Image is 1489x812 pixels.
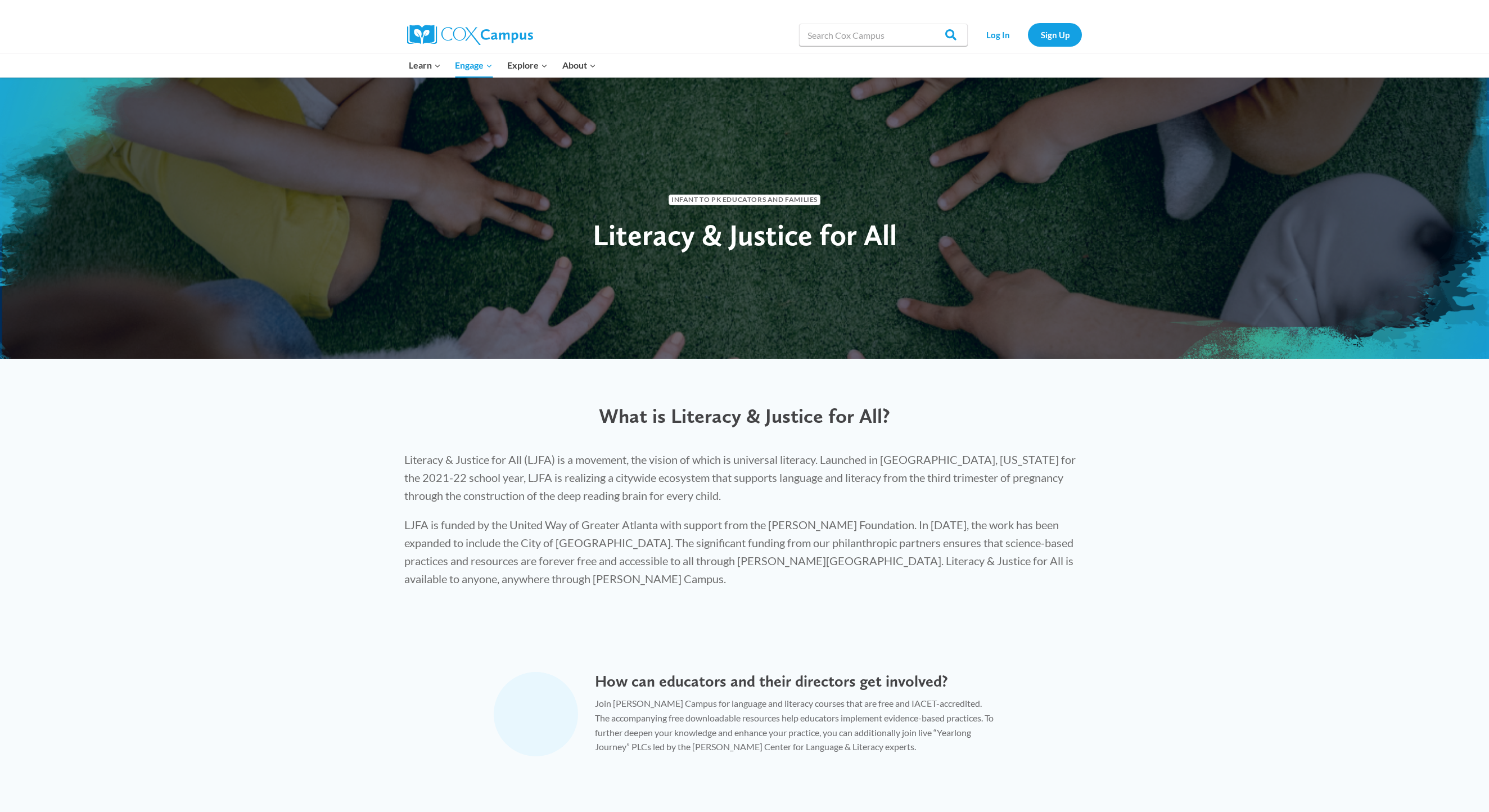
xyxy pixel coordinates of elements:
[595,672,995,691] h4: How can educators and their directors get involved?
[1028,23,1082,46] a: Sign Up
[562,58,596,73] span: About
[973,23,1082,46] nav: Secondary Navigation
[404,450,1085,504] p: Literacy & Justice for All (LJFA) is a movement, the vision of which is universal literacy. Launc...
[799,24,968,46] input: Search Cox Campus
[669,195,820,205] span: Infant to PK Educators and Families
[409,58,441,73] span: Learn
[455,58,493,73] span: Engage
[507,58,548,73] span: Explore
[407,25,533,45] img: Cox Campus
[595,696,995,754] p: Join [PERSON_NAME] Campus for language and literacy courses that are free and IACET-accredited. T...
[599,404,890,428] span: What is Literacy & Justice for All?
[401,53,603,77] nav: Primary Navigation
[404,516,1085,588] p: LJFA is funded by the United Way of Greater Atlanta with support from the [PERSON_NAME] Foundatio...
[593,217,897,252] span: Literacy & Justice for All
[973,23,1022,46] a: Log In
